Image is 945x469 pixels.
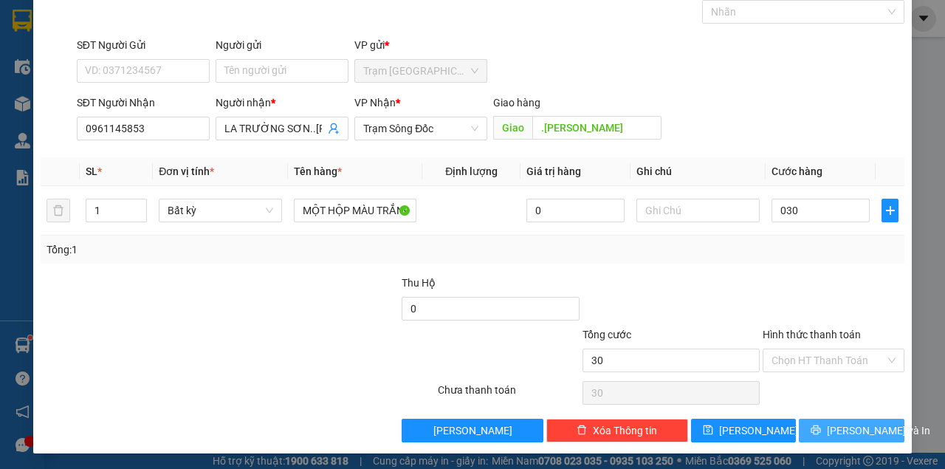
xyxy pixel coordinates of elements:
[546,419,688,442] button: deleteXóa Thông tin
[493,116,532,140] span: Giao
[493,97,540,109] span: Giao hàng
[294,165,342,177] span: Tên hàng
[526,165,581,177] span: Giá trị hàng
[77,95,210,111] div: SĐT Người Nhận
[173,30,341,66] div: MINH ĐƯƠNG..[PERSON_NAME]
[363,60,478,82] span: Trạm Sài Gòn
[173,14,208,30] span: Nhận:
[882,205,898,216] span: plus
[691,419,797,442] button: save[PERSON_NAME]
[173,86,194,102] span: DĐ:
[13,13,162,48] div: Trạm [GEOGRAPHIC_DATA]
[294,199,417,222] input: VD: Bàn, Ghế
[827,422,930,439] span: [PERSON_NAME] và In
[882,199,898,222] button: plus
[168,199,273,222] span: Bất kỳ
[173,66,341,86] div: 0942432117
[354,37,487,53] div: VP gửi
[532,116,661,140] input: Dọc đường
[719,422,798,439] span: [PERSON_NAME]
[811,425,821,437] span: printer
[159,165,214,177] span: Đơn vị tính
[402,419,543,442] button: [PERSON_NAME]
[772,165,822,177] span: Cước hàng
[47,242,366,258] div: Tổng: 1
[636,199,760,222] input: Ghi Chú
[86,165,97,177] span: SL
[216,95,348,111] div: Người nhận
[445,165,498,177] span: Định lượng
[77,37,210,53] div: SĐT Người Gửi
[328,123,340,134] span: user-add
[354,97,396,109] span: VP Nhận
[13,14,35,30] span: Gửi:
[433,422,512,439] span: [PERSON_NAME]
[173,103,341,129] span: [PERSON_NAME]
[47,199,70,222] button: delete
[630,157,766,186] th: Ghi chú
[216,37,348,53] div: Người gửi
[173,13,341,30] div: Trạm Sông Đốc
[363,117,478,140] span: Trạm Sông Đốc
[583,329,631,340] span: Tổng cước
[703,425,713,437] span: save
[577,425,587,437] span: delete
[799,419,904,442] button: printer[PERSON_NAME] và In
[402,277,436,289] span: Thu Hộ
[526,199,625,222] input: 0
[763,329,861,340] label: Hình thức thanh toán
[436,382,581,408] div: Chưa thanh toán
[593,422,657,439] span: Xóa Thông tin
